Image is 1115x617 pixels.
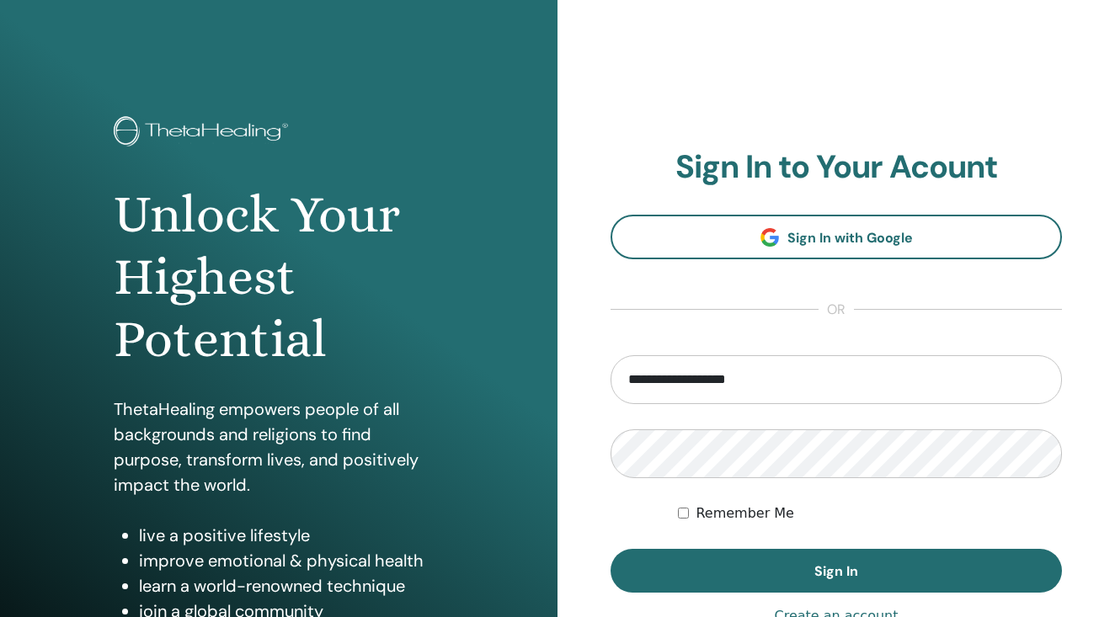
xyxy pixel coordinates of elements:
[139,548,443,573] li: improve emotional & physical health
[114,184,443,371] h1: Unlock Your Highest Potential
[678,503,1062,524] div: Keep me authenticated indefinitely or until I manually logout
[611,148,1062,187] h2: Sign In to Your Acount
[819,300,854,320] span: or
[696,503,794,524] label: Remember Me
[787,229,913,247] span: Sign In with Google
[611,549,1062,593] button: Sign In
[611,215,1062,259] a: Sign In with Google
[139,523,443,548] li: live a positive lifestyle
[114,396,443,497] p: ThetaHealing empowers people of all backgrounds and religions to find purpose, transform lives, a...
[814,562,858,580] span: Sign In
[139,573,443,598] li: learn a world-renowned technique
